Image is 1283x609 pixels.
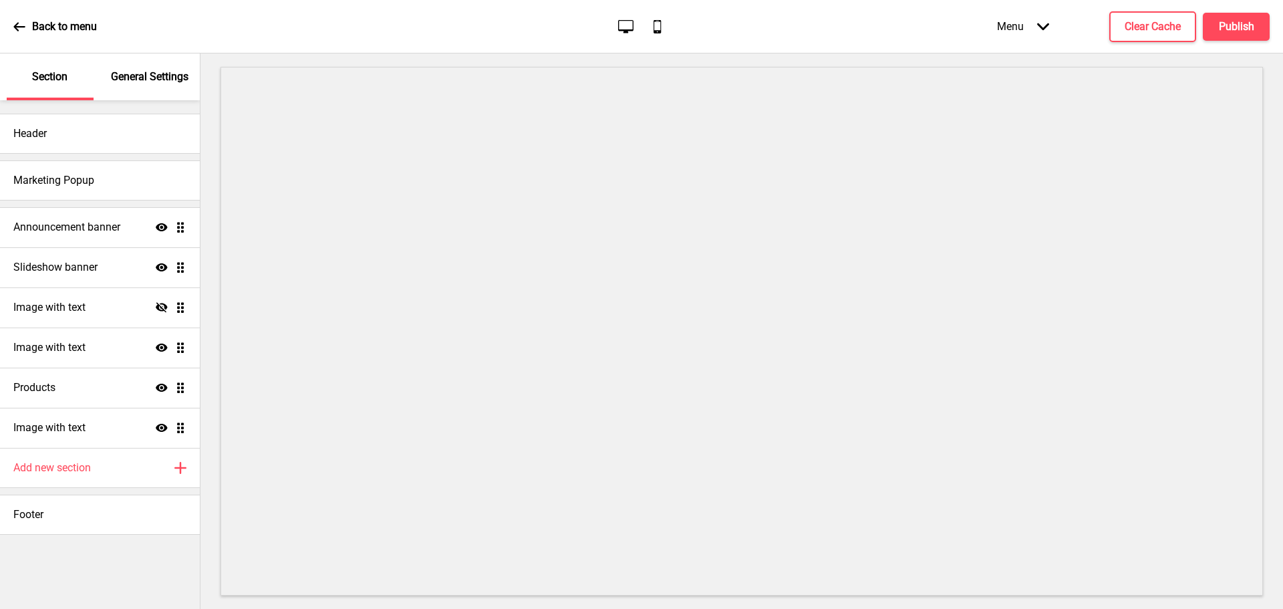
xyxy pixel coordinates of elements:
a: Back to menu [13,9,97,45]
p: Back to menu [32,19,97,34]
h4: Products [13,380,55,395]
button: Publish [1203,13,1270,41]
h4: Image with text [13,300,86,315]
h4: Announcement banner [13,220,120,235]
h4: Clear Cache [1125,19,1181,34]
div: Menu [984,7,1062,46]
h4: Image with text [13,420,86,435]
p: General Settings [111,70,188,84]
p: Section [32,70,67,84]
h4: Image with text [13,340,86,355]
h4: Marketing Popup [13,173,94,188]
h4: Footer [13,507,43,522]
h4: Slideshow banner [13,260,98,275]
h4: Header [13,126,47,141]
button: Clear Cache [1109,11,1196,42]
h4: Publish [1219,19,1254,34]
h4: Add new section [13,461,91,475]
